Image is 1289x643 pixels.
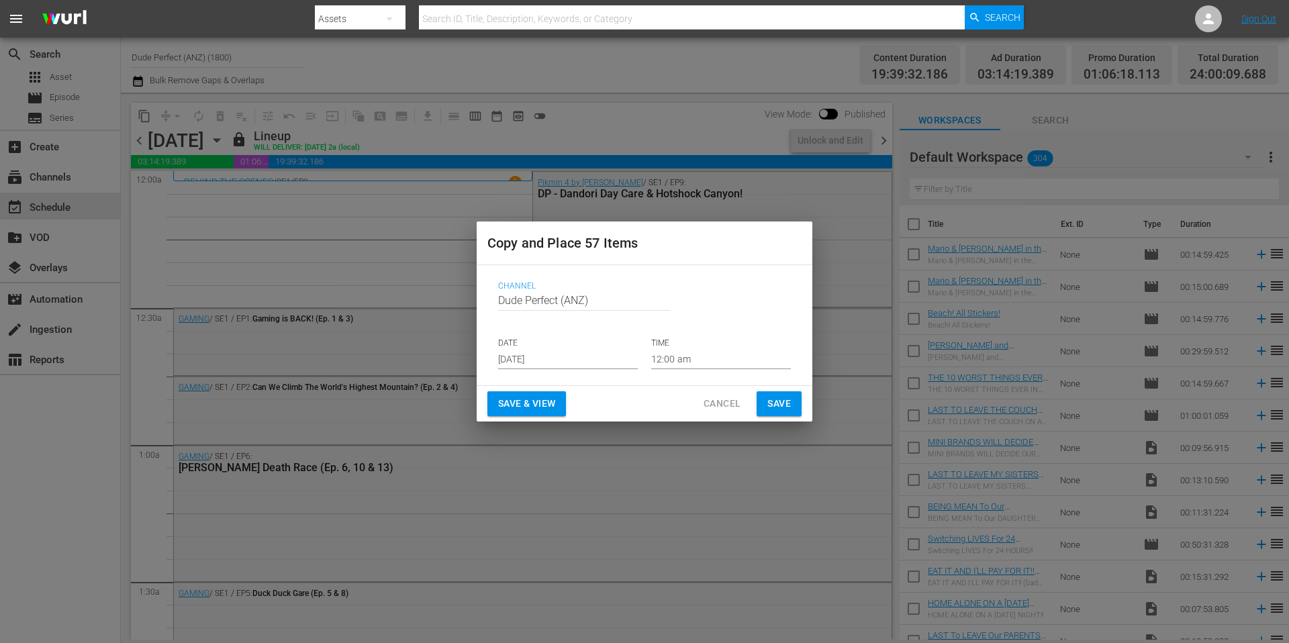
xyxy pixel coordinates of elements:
button: Cancel [693,391,751,416]
span: Save & View [498,395,555,412]
span: menu [8,11,24,27]
p: DATE [498,338,638,349]
p: TIME [651,338,791,349]
a: Sign Out [1241,13,1276,24]
img: ans4CAIJ8jUAAAAAAAAAAAAAAAAAAAAAAAAgQb4GAAAAAAAAAAAAAAAAAAAAAAAAJMjXAAAAAAAAAAAAAAAAAAAAAAAAgAT5G... [32,3,97,35]
span: Save [767,395,791,412]
h2: Copy and Place 57 Items [487,232,802,254]
span: Cancel [704,395,741,412]
button: Save [757,391,802,416]
span: Channel [498,281,784,292]
span: Search [985,5,1020,30]
button: Save & View [487,391,566,416]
